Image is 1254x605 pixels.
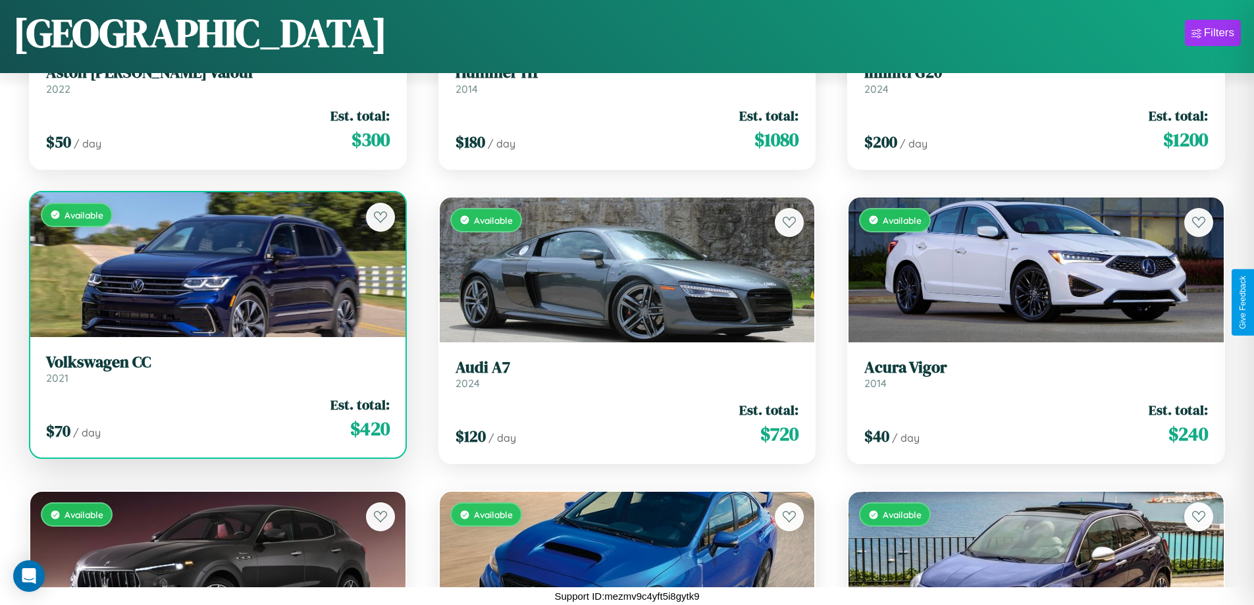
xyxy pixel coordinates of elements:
span: 2022 [46,82,70,95]
span: $ 1080 [754,126,798,153]
div: Open Intercom Messenger [13,560,45,592]
span: 2014 [864,377,887,390]
h1: [GEOGRAPHIC_DATA] [13,6,387,60]
span: $ 180 [456,131,485,153]
span: Available [65,209,103,221]
span: $ 200 [864,131,897,153]
span: $ 300 [352,126,390,153]
span: / day [74,137,101,150]
span: Est. total: [330,395,390,414]
span: 2024 [864,82,889,95]
span: $ 70 [46,420,70,442]
span: Est. total: [1149,106,1208,125]
a: Volkswagen CC2021 [46,353,390,385]
span: $ 40 [864,425,889,447]
span: $ 420 [350,415,390,442]
span: 2024 [456,377,480,390]
a: Audi A72024 [456,358,799,390]
button: Filters [1185,20,1241,46]
h3: Audi A7 [456,358,799,377]
h3: Hummer H1 [456,63,799,82]
span: $ 1200 [1163,126,1208,153]
span: Available [65,509,103,520]
h3: Infiniti G20 [864,63,1208,82]
span: 2021 [46,371,68,384]
a: Acura Vigor2014 [864,358,1208,390]
span: Est. total: [330,106,390,125]
span: 2014 [456,82,478,95]
span: / day [488,431,516,444]
span: / day [73,426,101,439]
span: $ 120 [456,425,486,447]
span: $ 240 [1168,421,1208,447]
span: / day [892,431,920,444]
span: Available [474,509,513,520]
span: Est. total: [739,106,798,125]
span: Est. total: [739,400,798,419]
span: Available [883,509,922,520]
span: Est. total: [1149,400,1208,419]
h3: Volkswagen CC [46,353,390,372]
div: Give Feedback [1238,276,1247,329]
div: Filters [1204,26,1234,39]
h3: Acura Vigor [864,358,1208,377]
span: / day [900,137,927,150]
h3: Aston [PERSON_NAME] Valour [46,63,390,82]
p: Support ID: mezmv9c4yft5i8gytk9 [554,587,699,605]
span: / day [488,137,515,150]
a: Hummer H12014 [456,63,799,95]
span: $ 720 [760,421,798,447]
a: Aston [PERSON_NAME] Valour2022 [46,63,390,95]
span: Available [474,215,513,226]
span: Available [883,215,922,226]
span: $ 50 [46,131,71,153]
a: Infiniti G202024 [864,63,1208,95]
